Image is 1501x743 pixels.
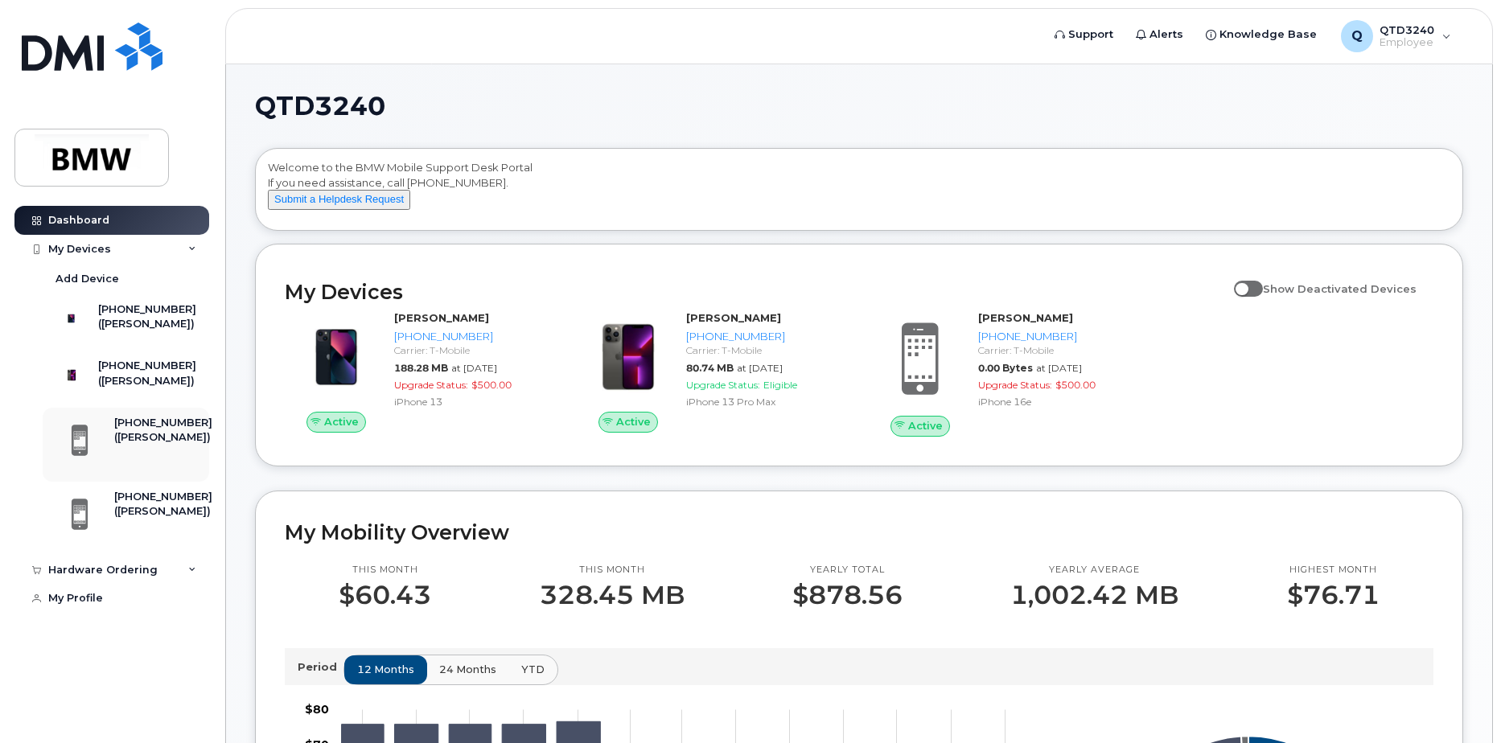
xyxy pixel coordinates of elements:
[339,564,431,577] p: This month
[268,190,410,210] button: Submit a Helpdesk Request
[908,418,943,433] span: Active
[686,395,843,408] div: iPhone 13 Pro Max
[978,395,1135,408] div: iPhone 16e
[540,581,685,610] p: 328.45 MB
[298,659,343,675] p: Period
[686,379,760,391] span: Upgrade Status:
[394,311,489,324] strong: [PERSON_NAME]
[763,379,797,391] span: Eligible
[978,379,1052,391] span: Upgrade Status:
[869,310,1141,436] a: Active[PERSON_NAME][PHONE_NUMBER]Carrier: T-Mobile0.00 Bytesat [DATE]Upgrade Status:$500.00iPhone...
[471,379,512,391] span: $500.00
[1287,581,1380,610] p: $76.71
[255,94,385,118] span: QTD3240
[439,662,496,677] span: 24 months
[394,343,551,357] div: Carrier: T-Mobile
[1431,673,1489,731] iframe: Messenger Launcher
[978,362,1033,374] span: 0.00 Bytes
[1010,564,1178,577] p: Yearly average
[285,310,557,433] a: Active[PERSON_NAME][PHONE_NUMBER]Carrier: T-Mobile188.28 MBat [DATE]Upgrade Status:$500.00iPhone 13
[686,362,734,374] span: 80.74 MB
[339,581,431,610] p: $60.43
[394,395,551,408] div: iPhone 13
[285,280,1226,304] h2: My Devices
[451,362,497,374] span: at [DATE]
[285,520,1433,544] h2: My Mobility Overview
[394,379,468,391] span: Upgrade Status:
[521,662,545,677] span: YTD
[686,329,843,344] div: [PHONE_NUMBER]
[305,702,329,716] tspan: $80
[686,311,781,324] strong: [PERSON_NAME]
[590,318,667,396] img: image20231002-3703462-oworib.jpeg
[298,318,375,396] img: image20231002-3703462-1ig824h.jpeg
[978,311,1073,324] strong: [PERSON_NAME]
[268,192,410,205] a: Submit a Helpdesk Request
[540,564,685,577] p: This month
[1036,362,1082,374] span: at [DATE]
[394,362,448,374] span: 188.28 MB
[324,414,359,429] span: Active
[978,329,1135,344] div: [PHONE_NUMBER]
[792,564,903,577] p: Yearly total
[737,362,783,374] span: at [DATE]
[686,343,843,357] div: Carrier: T-Mobile
[394,329,551,344] div: [PHONE_NUMBER]
[1010,581,1178,610] p: 1,002.42 MB
[978,343,1135,357] div: Carrier: T-Mobile
[616,414,651,429] span: Active
[1287,564,1380,577] p: Highest month
[268,160,1450,224] div: Welcome to the BMW Mobile Support Desk Portal If you need assistance, call [PHONE_NUMBER].
[1055,379,1096,391] span: $500.00
[577,310,849,433] a: Active[PERSON_NAME][PHONE_NUMBER]Carrier: T-Mobile80.74 MBat [DATE]Upgrade Status:EligibleiPhone ...
[1263,282,1417,295] span: Show Deactivated Devices
[792,581,903,610] p: $878.56
[1234,273,1247,286] input: Show Deactivated Devices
